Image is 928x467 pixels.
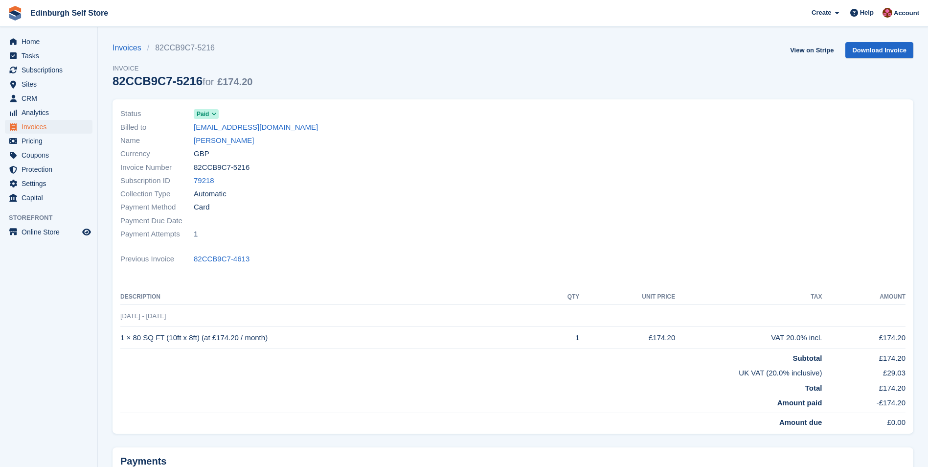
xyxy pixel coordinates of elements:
[194,108,219,119] a: Paid
[5,106,92,119] a: menu
[5,63,92,77] a: menu
[822,349,905,364] td: £174.20
[113,42,147,54] a: Invoices
[120,135,194,146] span: Name
[5,49,92,63] a: menu
[194,188,226,200] span: Automatic
[894,8,919,18] span: Account
[22,63,80,77] span: Subscriptions
[197,110,209,118] span: Paid
[194,229,198,240] span: 1
[675,289,822,305] th: Tax
[120,148,194,160] span: Currency
[9,213,97,223] span: Storefront
[579,289,675,305] th: Unit Price
[5,191,92,205] a: menu
[822,413,905,428] td: £0.00
[777,398,822,407] strong: Amount paid
[120,162,194,173] span: Invoice Number
[579,327,675,349] td: £174.20
[22,177,80,190] span: Settings
[120,229,194,240] span: Payment Attempts
[120,254,194,265] span: Previous Invoice
[194,202,210,213] span: Card
[120,122,194,133] span: Billed to
[120,108,194,119] span: Status
[120,289,544,305] th: Description
[22,92,80,105] span: CRM
[5,225,92,239] a: menu
[5,163,92,176] a: menu
[120,312,166,320] span: [DATE] - [DATE]
[120,202,194,213] span: Payment Method
[22,134,80,148] span: Pricing
[22,106,80,119] span: Analytics
[812,8,831,18] span: Create
[860,8,874,18] span: Help
[22,49,80,63] span: Tasks
[22,225,80,239] span: Online Store
[822,289,905,305] th: Amount
[779,418,822,426] strong: Amount due
[113,64,252,73] span: Invoice
[120,364,822,379] td: UK VAT (20.0% inclusive)
[22,191,80,205] span: Capital
[22,148,80,162] span: Coupons
[822,364,905,379] td: £29.03
[113,74,252,88] div: 82CCB9C7-5216
[120,188,194,200] span: Collection Type
[5,148,92,162] a: menu
[8,6,23,21] img: stora-icon-8386f47178a22dfd0bd8f6a31ec36ba5ce8667c1dd55bd0f319d3a0aa187defe.svg
[194,254,249,265] a: 82CCB9C7-4613
[845,42,913,58] a: Download Invoice
[822,327,905,349] td: £174.20
[194,148,209,160] span: GBP
[194,162,249,173] span: 82CCB9C7-5216
[675,332,822,344] div: VAT 20.0% incl.
[194,135,254,146] a: [PERSON_NAME]
[203,76,214,87] span: for
[5,177,92,190] a: menu
[26,5,112,21] a: Edinburgh Self Store
[120,175,194,187] span: Subscription ID
[5,77,92,91] a: menu
[113,42,252,54] nav: breadcrumbs
[5,35,92,48] a: menu
[22,35,80,48] span: Home
[822,394,905,413] td: -£174.20
[5,134,92,148] a: menu
[786,42,837,58] a: View on Stripe
[805,384,822,392] strong: Total
[5,92,92,105] a: menu
[544,327,579,349] td: 1
[792,354,822,362] strong: Subtotal
[194,175,214,187] a: 79218
[120,327,544,349] td: 1 × 80 SQ FT (10ft x 8ft) (at £174.20 / month)
[81,226,92,238] a: Preview store
[22,163,80,176] span: Protection
[822,379,905,394] td: £174.20
[120,215,194,227] span: Payment Due Date
[22,77,80,91] span: Sites
[5,120,92,134] a: menu
[194,122,318,133] a: [EMAIL_ADDRESS][DOMAIN_NAME]
[217,76,252,87] span: £174.20
[22,120,80,134] span: Invoices
[883,8,892,18] img: Lucy Michalec
[544,289,579,305] th: QTY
